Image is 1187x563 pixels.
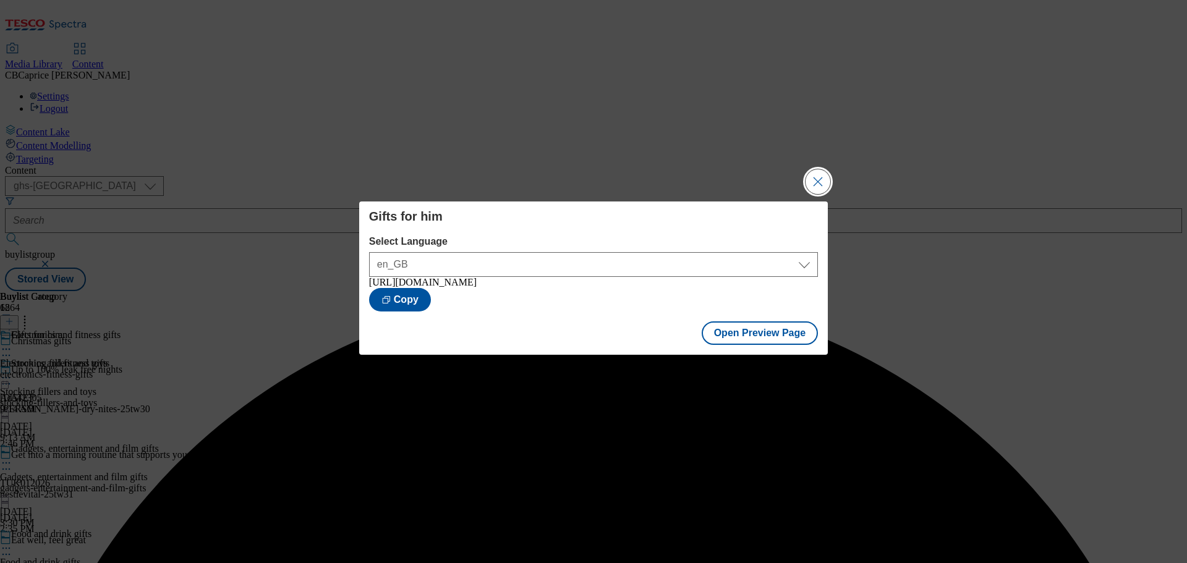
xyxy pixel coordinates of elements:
[702,321,819,345] button: Open Preview Page
[806,169,830,194] button: Close Modal
[369,288,431,311] button: Copy
[369,277,818,288] div: [URL][DOMAIN_NAME]
[369,209,818,224] h4: Gifts for him
[359,201,828,355] div: Modal
[369,236,818,247] label: Select Language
